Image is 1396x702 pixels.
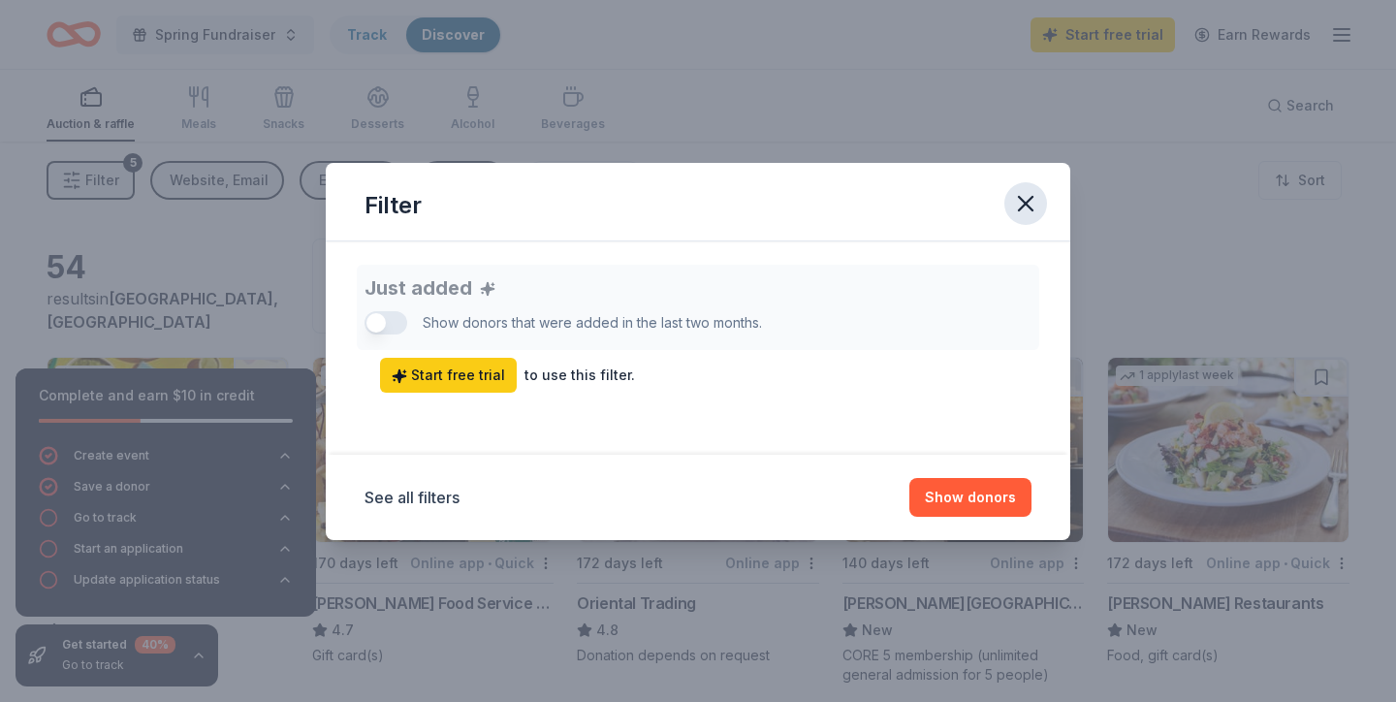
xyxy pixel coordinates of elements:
button: See all filters [365,486,460,509]
div: to use this filter. [524,364,635,387]
div: Filter [365,190,422,221]
button: Show donors [909,478,1031,517]
span: Start free trial [392,364,505,387]
a: Start free trial [380,358,517,393]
